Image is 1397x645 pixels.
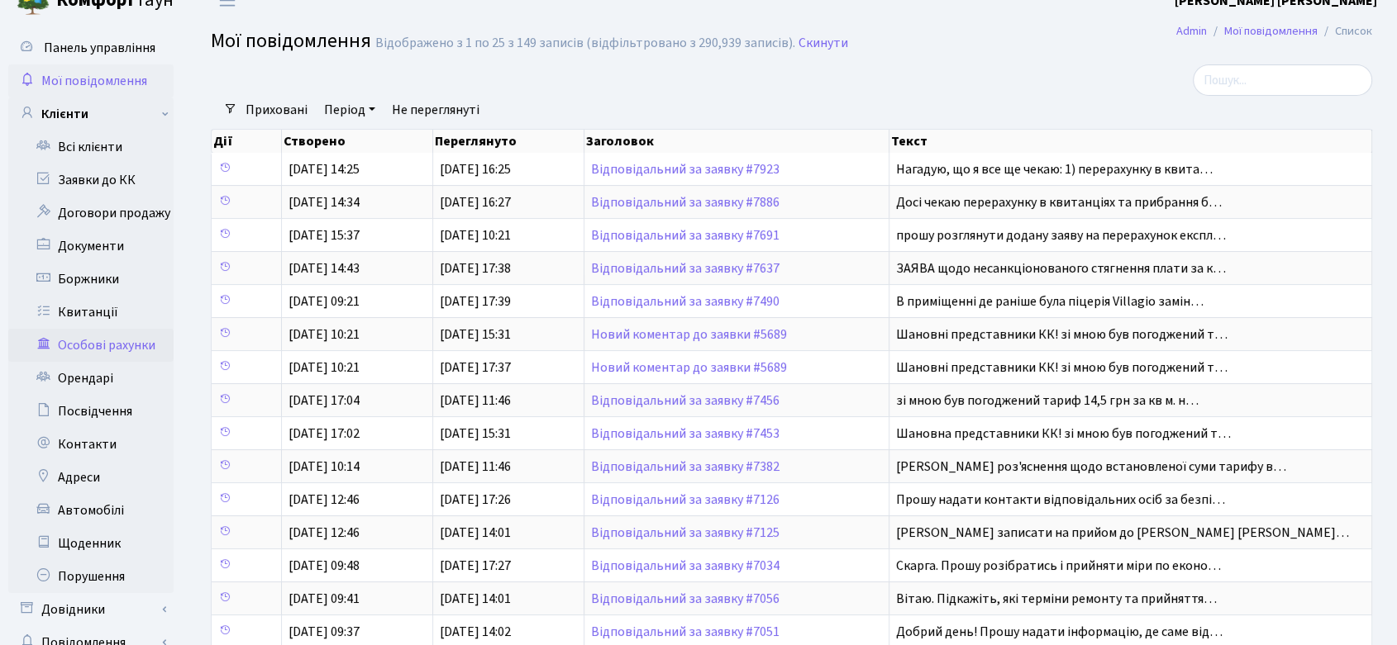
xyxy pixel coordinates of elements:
[440,524,511,542] span: [DATE] 14:01
[239,96,314,124] a: Приховані
[8,97,174,130] a: Клієнти
[288,623,360,641] span: [DATE] 09:37
[211,26,371,55] span: Мої повідомлення
[317,96,382,124] a: Період
[41,72,147,90] span: Мої повідомлення
[288,226,360,244] span: [DATE] 15:37
[8,428,174,461] a: Контакти
[44,39,155,57] span: Панель управління
[375,36,795,51] div: Відображено з 1 по 25 з 149 записів (відфільтровано з 290,939 записів).
[591,259,780,277] a: Відповідальний за заявку #7637
[591,226,780,244] a: Відповідальний за заявку #7691
[8,230,174,263] a: Документи
[1318,22,1372,40] li: Список
[440,292,511,311] span: [DATE] 17:39
[288,259,360,277] span: [DATE] 14:43
[591,590,780,608] a: Відповідальний за заявку #7056
[440,325,511,344] span: [DATE] 15:31
[282,130,433,153] th: Створено
[440,424,511,443] span: [DATE] 15:31
[440,226,511,244] span: [DATE] 10:21
[288,424,360,443] span: [DATE] 17:02
[584,130,889,153] th: Заголовок
[288,391,360,410] span: [DATE] 17:04
[896,193,1222,211] span: Досі чекаю перерахунку в квитанціях та прибрання б…
[896,458,1286,476] span: [PERSON_NAME] роз'яснення щодо встановленої суми тарифу в…
[288,524,360,542] span: [DATE] 12:46
[8,64,174,97] a: Мої повідомлення
[1151,14,1397,49] nav: breadcrumb
[440,358,511,377] span: [DATE] 17:37
[591,557,780,575] a: Відповідальний за заявку #7034
[591,491,780,509] a: Відповідальний за заявку #7126
[1193,64,1372,96] input: Пошук...
[591,160,780,178] a: Відповідальний за заявку #7923
[440,557,511,575] span: [DATE] 17:27
[288,160,360,178] span: [DATE] 14:25
[8,461,174,494] a: Адреси
[288,590,360,608] span: [DATE] 09:41
[896,424,1231,443] span: Шановна представники КК! зі мною був погоджений т…
[8,593,174,626] a: Довідники
[591,325,787,344] a: Новий коментар до заявки #5689
[896,391,1199,410] span: зі мною був погоджений тариф 14,5 грн за кв м. н…
[8,494,174,527] a: Автомобілі
[591,524,780,542] a: Відповідальний за заявку #7125
[288,491,360,509] span: [DATE] 12:46
[8,197,174,230] a: Договори продажу
[8,362,174,395] a: Орендарі
[896,226,1226,244] span: прошу розглянути додану заяву на перерахунок експл…
[440,259,511,277] span: [DATE] 17:38
[288,557,360,575] span: [DATE] 09:48
[896,358,1228,377] span: Шановні представники КК! зі мною був погоджений т…
[8,329,174,362] a: Особові рахунки
[889,130,1372,153] th: Текст
[896,292,1204,311] span: В приміщенні де раніше була піцерія Villagio замін…
[440,193,511,211] span: [DATE] 16:27
[591,458,780,476] a: Відповідальний за заявку #7382
[385,96,486,124] a: Не переглянуті
[896,557,1221,575] span: Скарга. Прошу розібратись і прийняти міри по еконо…
[896,590,1217,608] span: Вітаю. Підкажіть, які терміни ремонту та прийняття…
[591,424,780,443] a: Відповідальний за заявку #7453
[896,491,1225,509] span: Прошу надати контакти відповідальних осіб за безпі…
[212,130,282,153] th: Дії
[591,292,780,311] a: Відповідальний за заявку #7490
[896,623,1223,641] span: Добрий день! Прошу надати інформацію, де саме від…
[8,395,174,428] a: Посвідчення
[288,292,360,311] span: [DATE] 09:21
[440,160,511,178] span: [DATE] 16:25
[8,130,174,164] a: Всі клієнти
[8,263,174,296] a: Боржники
[591,391,780,410] a: Відповідальний за заявку #7456
[8,560,174,593] a: Порушення
[591,193,780,211] a: Відповідальний за заявку #7886
[896,524,1349,542] span: [PERSON_NAME] записати на прийом до [PERSON_NAME] [PERSON_NAME]…
[433,130,584,153] th: Переглянуто
[288,358,360,377] span: [DATE] 10:21
[440,491,511,509] span: [DATE] 17:26
[8,296,174,329] a: Квитанції
[288,193,360,211] span: [DATE] 14:34
[440,391,511,410] span: [DATE] 11:46
[288,325,360,344] span: [DATE] 10:21
[288,458,360,476] span: [DATE] 10:14
[591,623,780,641] a: Відповідальний за заявку #7051
[8,31,174,64] a: Панель управління
[591,358,787,377] a: Новий коментар до заявки #5689
[440,623,511,641] span: [DATE] 14:02
[896,259,1226,277] span: ЗАЯВА щодо несанкціонованого стягнення плати за к…
[440,458,511,476] span: [DATE] 11:46
[1176,22,1207,40] a: Admin
[8,527,174,560] a: Щоденник
[799,36,848,51] a: Скинути
[896,325,1228,344] span: Шановні представники КК! зі мною був погоджений т…
[1224,22,1318,40] a: Мої повідомлення
[8,164,174,197] a: Заявки до КК
[896,160,1213,178] span: Нагадую, що я все ще чекаю: 1) перерахунку в квита…
[440,590,511,608] span: [DATE] 14:01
